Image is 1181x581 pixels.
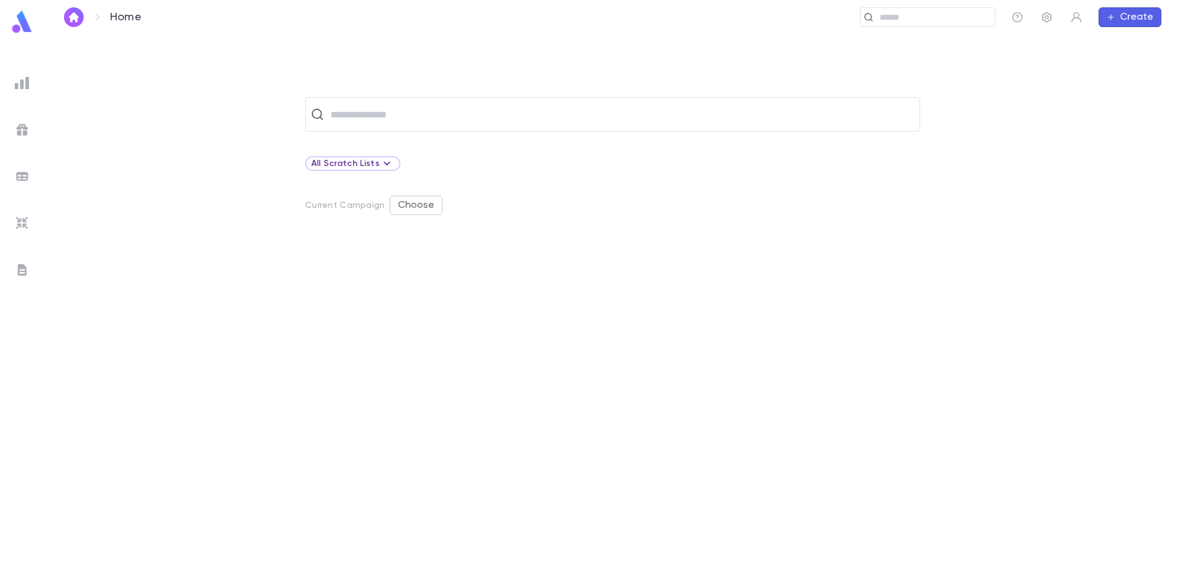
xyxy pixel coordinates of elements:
img: home_white.a664292cf8c1dea59945f0da9f25487c.svg [66,12,81,22]
img: campaigns_grey.99e729a5f7ee94e3726e6486bddda8f1.svg [15,122,30,137]
div: All Scratch Lists [311,156,394,171]
p: Current Campaign [305,200,384,210]
button: Create [1099,7,1161,27]
img: logo [10,10,34,34]
img: batches_grey.339ca447c9d9533ef1741baa751efc33.svg [15,169,30,184]
img: imports_grey.530a8a0e642e233f2baf0ef88e8c9fcb.svg [15,216,30,231]
p: Home [110,10,141,24]
button: Choose [389,196,443,215]
img: letters_grey.7941b92b52307dd3b8a917253454ce1c.svg [15,263,30,277]
img: reports_grey.c525e4749d1bce6a11f5fe2a8de1b229.svg [15,76,30,90]
div: All Scratch Lists [305,156,400,171]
